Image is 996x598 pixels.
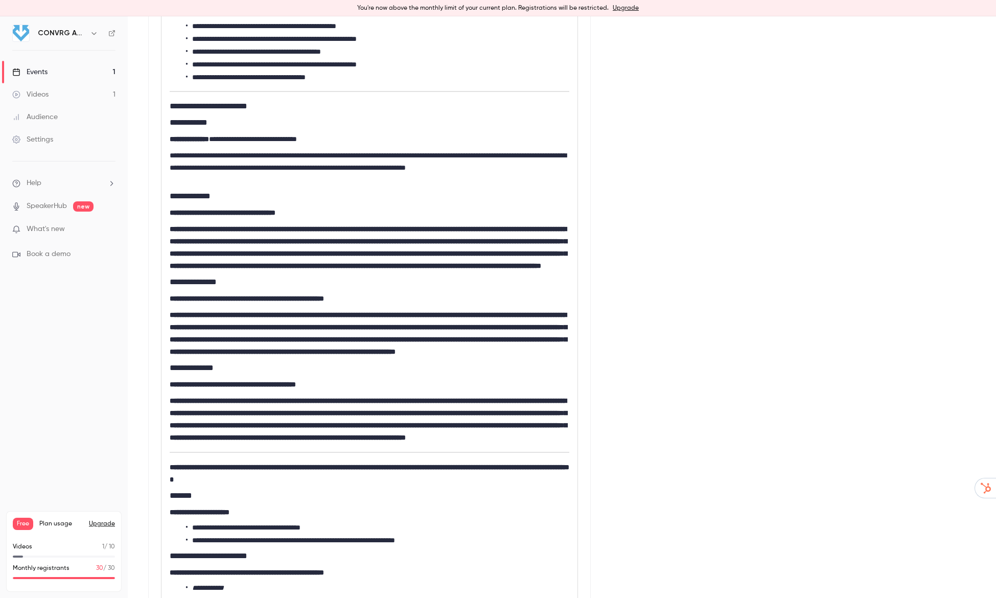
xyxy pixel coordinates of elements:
div: Events [12,67,48,77]
p: Videos [13,542,32,551]
span: What's new [27,224,65,235]
p: / 10 [102,542,115,551]
span: Plan usage [39,520,83,528]
a: Upgrade [613,4,639,12]
span: 30 [96,565,103,571]
p: / 30 [96,564,115,573]
img: CONVRG Agency [13,25,29,41]
li: help-dropdown-opener [12,178,115,189]
span: Free [13,518,33,530]
span: Help [27,178,41,189]
div: Settings [12,134,53,145]
h6: CONVRG Agency [38,28,86,38]
a: SpeakerHub [27,201,67,212]
span: Book a demo [27,249,71,260]
button: Upgrade [89,520,115,528]
span: new [73,201,94,212]
div: Audience [12,112,58,122]
span: 1 [102,544,104,550]
div: Videos [12,89,49,100]
p: Monthly registrants [13,564,70,573]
